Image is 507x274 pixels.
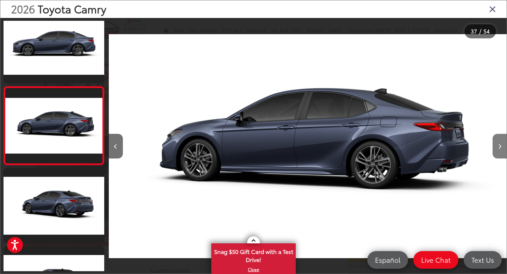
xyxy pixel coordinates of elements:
[38,1,106,16] span: Toyota Camry
[464,251,502,269] a: Text Us
[493,134,507,158] button: Next image
[2,177,105,235] img: 2026 Toyota Camry XSE
[2,17,105,75] img: 2026 Toyota Camry XSE
[478,29,482,34] span: /
[483,27,490,35] span: 54
[109,134,123,158] button: Previous image
[489,4,496,13] i: Close gallery
[212,244,295,266] span: Snag $50 Gift Card with a Test Drive!
[413,251,458,269] a: Live Chat
[418,255,454,264] span: Live Chat
[471,27,477,35] span: 37
[468,255,497,264] span: Text Us
[371,255,404,264] span: Español
[4,98,103,154] img: 2026 Toyota Camry XSE
[11,1,35,16] span: 2026
[367,251,408,269] a: Español
[109,23,507,269] div: 2026 Toyota Camry XSE 36
[109,23,507,269] img: 2026 Toyota Camry XSE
